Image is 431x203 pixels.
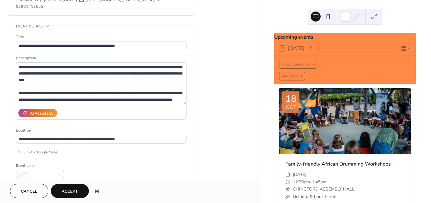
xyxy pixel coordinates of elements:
[16,127,186,134] div: Location
[293,171,306,178] span: [DATE]
[285,193,290,201] div: ​
[293,194,337,200] a: Get info & book tickets
[286,105,296,110] div: Oct
[285,186,290,193] div: ​
[16,55,186,61] div: Description
[23,149,58,156] span: Link to Google Maps
[285,178,290,186] div: ​
[16,23,44,30] span: Event details
[16,34,186,40] div: Title
[293,178,310,186] span: 12:30pm
[21,188,37,195] span: Cancel
[18,109,57,117] button: AI Assistant
[51,184,89,198] button: Accept
[30,110,53,117] div: AI Assistant
[310,178,312,186] span: -
[312,178,327,186] span: 1:45pm
[16,162,63,169] div: Event color
[285,161,391,167] a: Family-friendly African Drumming Workshops
[62,188,78,195] span: Accept
[274,33,416,41] div: Upcoming events
[10,184,48,198] button: Cancel
[293,186,355,193] span: CHINGFORD ASSEMBLY HALL
[285,94,297,104] div: 18
[285,171,290,178] div: ​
